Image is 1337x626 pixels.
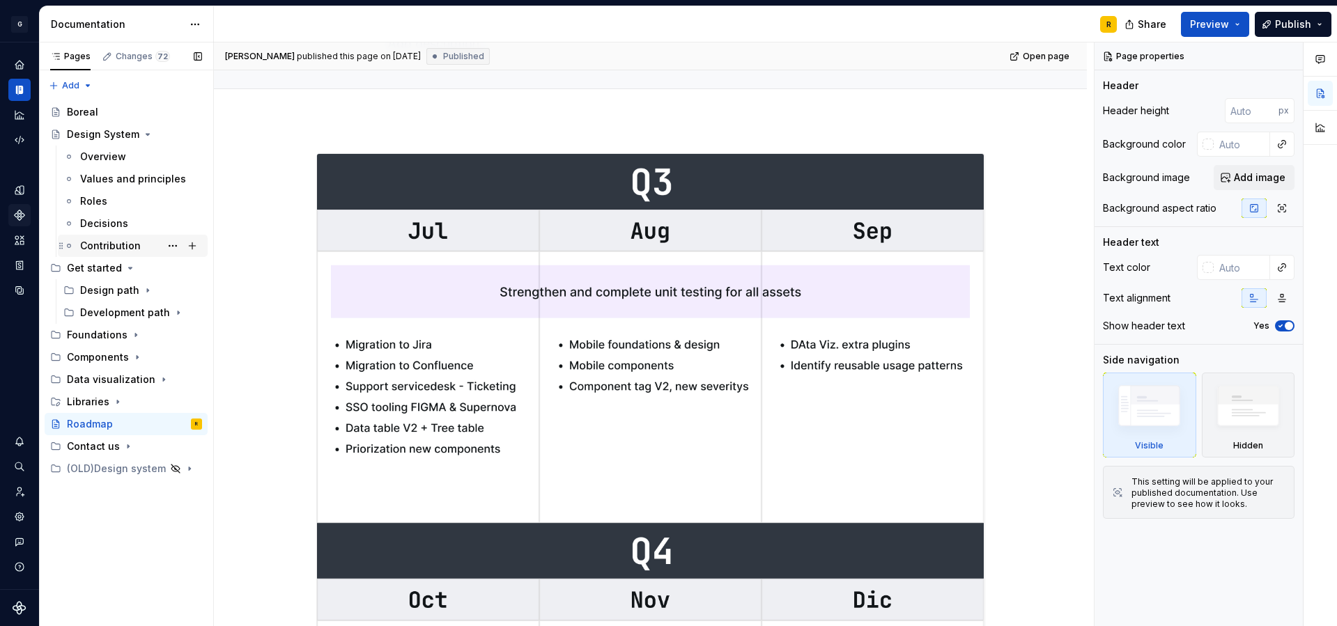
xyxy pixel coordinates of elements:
[1103,201,1216,215] div: Background aspect ratio
[1131,476,1285,510] div: This setting will be applied to your published documentation. Use preview to see how it looks.
[80,172,186,186] div: Values and principles
[8,204,31,226] div: Components
[1103,79,1138,93] div: Header
[1103,235,1159,249] div: Header text
[67,328,127,342] div: Foundations
[8,254,31,276] a: Storybook stories
[67,373,155,386] div: Data visualization
[1214,255,1270,280] input: Auto
[80,150,126,164] div: Overview
[80,239,141,253] div: Contribution
[1103,353,1180,367] div: Side navigation
[1233,440,1263,451] div: Hidden
[67,105,98,119] div: Boreal
[45,413,208,435] a: RoadmapR
[8,455,31,478] button: Search ⌘K
[80,306,170,320] div: Development path
[1255,12,1331,37] button: Publish
[67,127,139,141] div: Design System
[116,51,170,62] div: Changes
[45,346,208,368] div: Components
[1103,171,1190,185] div: Background image
[45,368,208,391] div: Data visualization
[1103,291,1170,305] div: Text alignment
[8,279,31,302] a: Data sources
[1214,165,1295,190] button: Add image
[8,480,31,503] a: Invite team
[297,51,421,62] div: published this page on [DATE]
[67,417,113,431] div: Roadmap
[1202,373,1295,457] div: Hidden
[67,350,129,364] div: Components
[1135,440,1164,451] div: Visible
[80,194,107,208] div: Roles
[8,430,31,453] button: Notifications
[8,79,31,101] a: Documentation
[1103,104,1169,118] div: Header height
[45,101,208,123] a: Boreal
[8,129,31,151] a: Code automation
[45,324,208,346] div: Foundations
[1214,132,1270,157] input: Auto
[67,462,166,476] div: (OLD)Design system
[45,76,97,95] button: Add
[1278,105,1289,116] p: px
[45,457,208,480] div: (OLD)Design system
[67,261,122,275] div: Get started
[1190,17,1229,31] span: Preview
[1103,319,1185,333] div: Show header text
[1253,320,1269,331] label: Yes
[8,506,31,528] a: Settings
[1275,17,1311,31] span: Publish
[62,80,79,91] span: Add
[80,283,139,297] div: Design path
[1103,260,1150,274] div: Text color
[58,212,208,235] a: Decisions
[1118,12,1175,37] button: Share
[8,179,31,201] a: Design tokens
[443,51,484,62] span: Published
[50,51,91,62] div: Pages
[8,54,31,76] a: Home
[45,123,208,146] a: Design System
[1106,19,1111,30] div: R
[67,395,109,409] div: Libraries
[195,417,198,431] div: R
[1103,137,1186,151] div: Background color
[45,435,208,457] div: Contact us
[1225,98,1278,123] input: Auto
[1181,12,1249,37] button: Preview
[155,51,170,62] span: 72
[58,302,208,324] div: Development path
[8,104,31,126] a: Analytics
[58,190,208,212] a: Roles
[8,531,31,553] button: Contact support
[1023,51,1069,62] span: Open page
[1103,373,1196,457] div: Visible
[1138,17,1166,31] span: Share
[45,101,208,480] div: Page tree
[58,279,208,302] div: Design path
[45,257,208,279] div: Get started
[11,16,28,33] div: G
[8,229,31,251] a: Assets
[13,601,26,615] svg: Supernova Logo
[80,217,128,230] div: Decisions
[51,17,183,31] div: Documentation
[1005,47,1076,66] a: Open page
[58,146,208,168] a: Overview
[1234,171,1285,185] span: Add image
[58,235,208,257] a: Contribution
